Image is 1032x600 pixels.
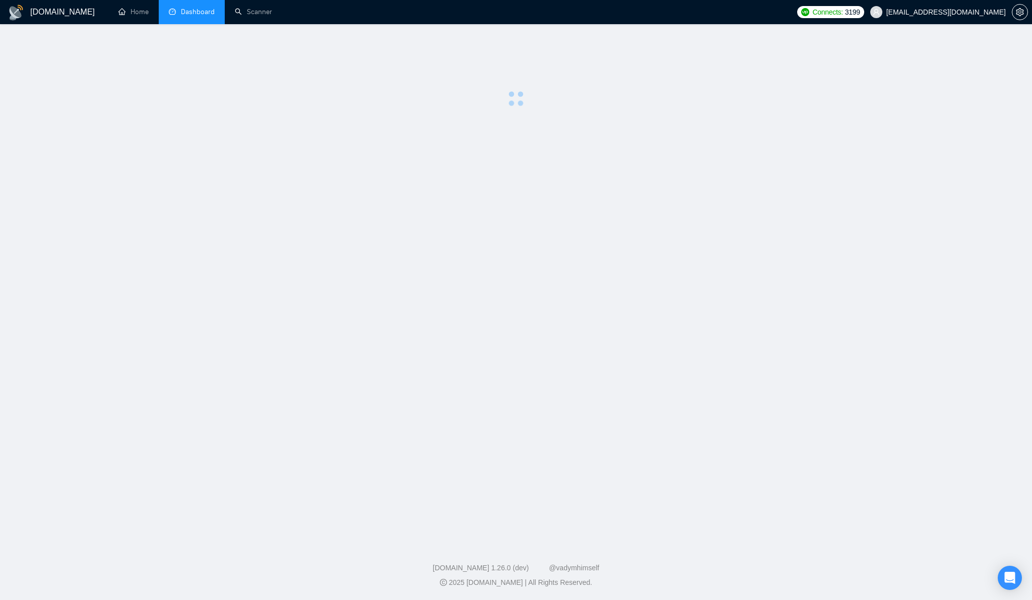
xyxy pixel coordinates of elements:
[433,564,529,572] a: [DOMAIN_NAME] 1.26.0 (dev)
[812,7,843,18] span: Connects:
[235,8,272,16] a: searchScanner
[845,7,860,18] span: 3199
[8,577,1024,588] div: 2025 [DOMAIN_NAME] | All Rights Reserved.
[549,564,599,572] a: @vadymhimself
[1012,4,1028,20] button: setting
[8,5,24,21] img: logo
[998,566,1022,590] div: Open Intercom Messenger
[801,8,809,16] img: upwork-logo.png
[118,8,149,16] a: homeHome
[1012,8,1027,16] span: setting
[169,8,176,15] span: dashboard
[440,579,447,586] span: copyright
[873,9,880,16] span: user
[1012,8,1028,16] a: setting
[181,8,215,16] span: Dashboard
